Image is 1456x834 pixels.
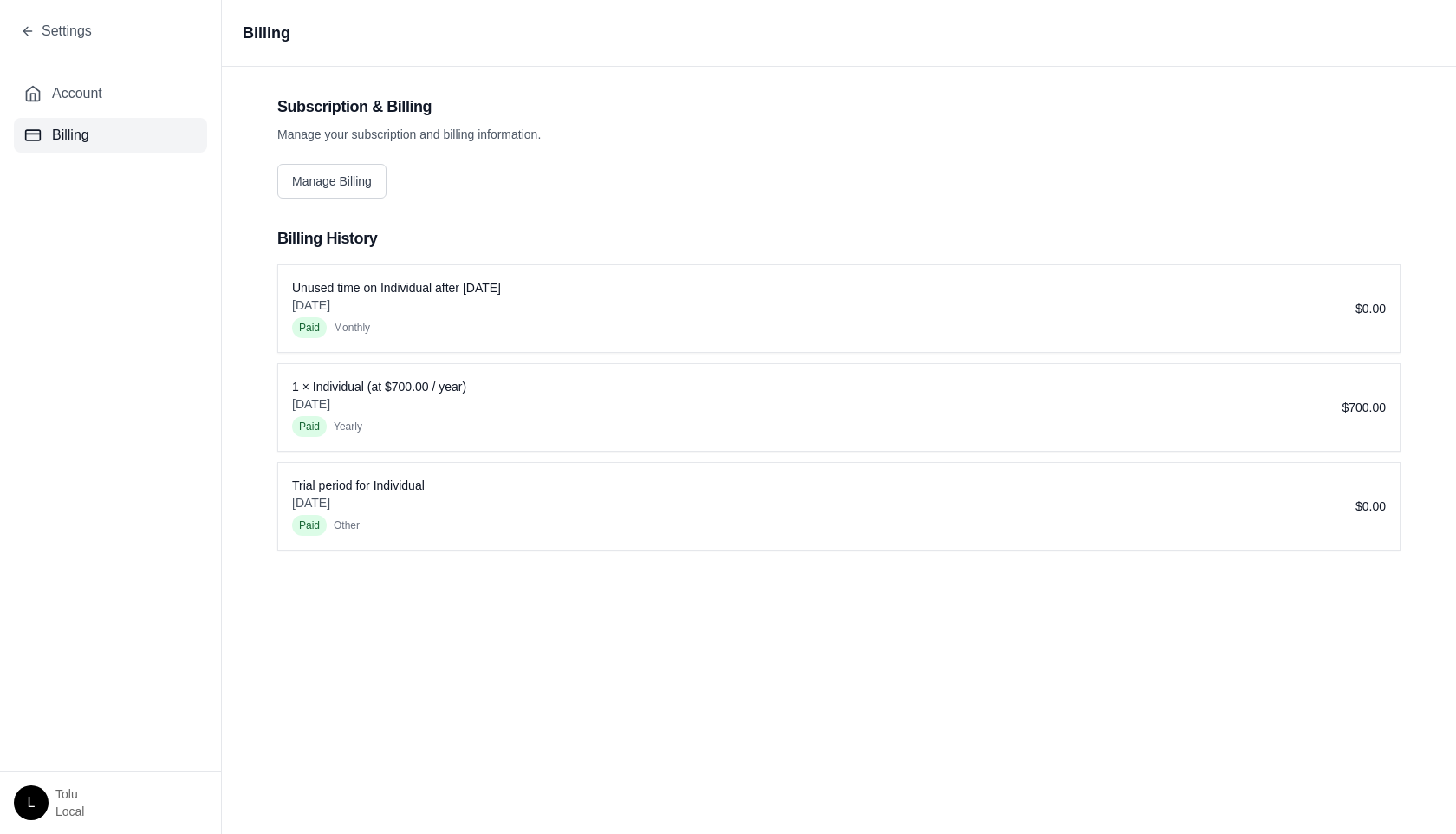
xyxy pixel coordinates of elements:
[292,477,1342,494] p: Trial period for Individual
[55,785,84,803] span: tolu
[292,296,1342,314] p: [DATE]
[1342,399,1386,416] p: $700.00
[292,416,327,437] span: Paid
[292,395,1328,413] p: [DATE]
[14,76,207,111] button: Account
[292,515,327,536] span: Paid
[334,518,360,532] span: other
[52,125,89,146] span: Billing
[14,118,207,153] button: Billing
[52,83,102,104] span: Account
[21,21,92,42] button: Settings
[55,803,84,820] span: Local
[334,321,370,335] span: monthly
[14,785,49,820] div: L
[292,317,327,338] span: Paid
[277,226,1401,251] h2: Billing History
[292,279,1342,296] p: Unused time on Individual after [DATE]
[1355,498,1386,515] p: $0.00
[292,494,1342,511] p: [DATE]
[334,420,362,433] span: yearly
[42,21,92,42] span: Settings
[277,94,1401,119] h2: Subscription & Billing
[1355,300,1386,317] p: $0.00
[277,126,1401,143] p: Manage your subscription and billing information.
[292,378,1328,395] p: 1 × Individual (at $700.00 / year)
[277,164,387,199] button: Manage Billing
